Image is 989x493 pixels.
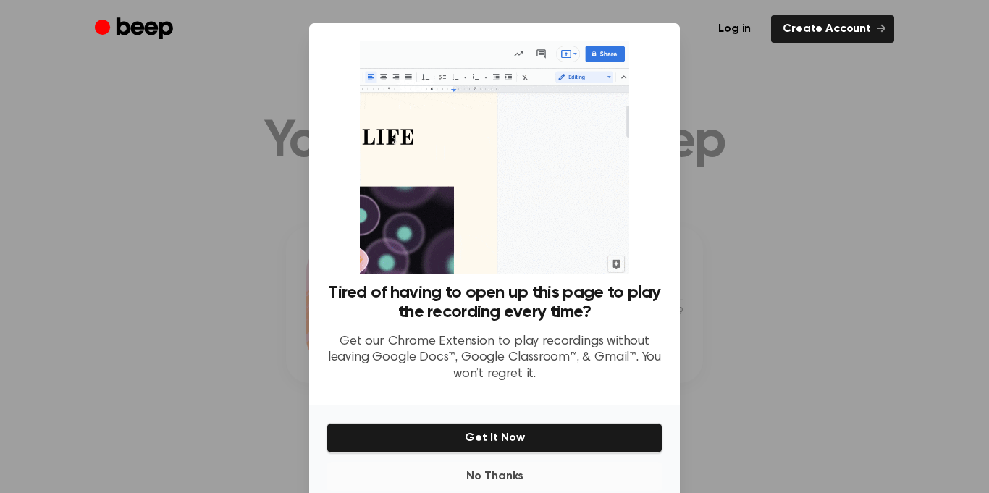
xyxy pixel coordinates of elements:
[95,15,177,43] a: Beep
[327,283,662,322] h3: Tired of having to open up this page to play the recording every time?
[771,15,894,43] a: Create Account
[327,462,662,491] button: No Thanks
[360,41,628,274] img: Beep extension in action
[707,15,762,43] a: Log in
[327,334,662,383] p: Get our Chrome Extension to play recordings without leaving Google Docs™, Google Classroom™, & Gm...
[327,423,662,453] button: Get It Now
